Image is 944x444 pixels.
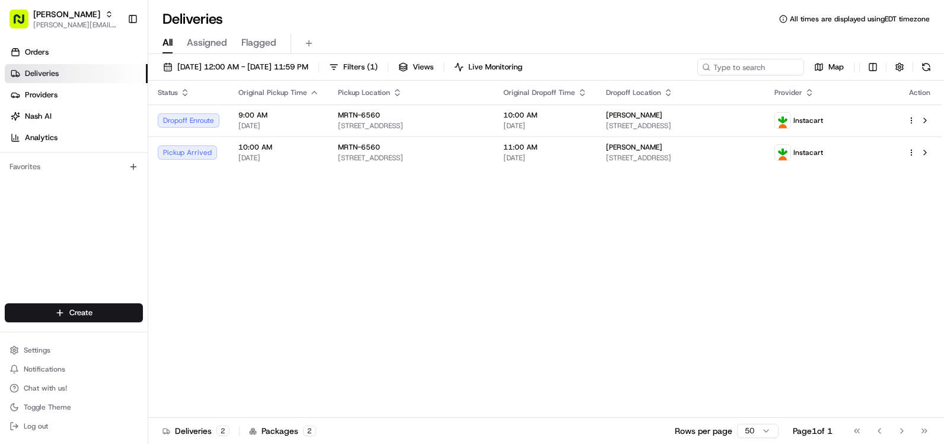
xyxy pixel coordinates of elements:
span: All [162,36,173,50]
button: [DATE] 12:00 AM - [DATE] 11:59 PM [158,59,314,75]
button: Refresh [918,59,935,75]
span: ( 1 ) [367,62,378,72]
p: Rows per page [675,425,732,437]
span: [PERSON_NAME] [606,110,662,120]
span: MRTN-6560 [338,142,380,152]
span: MRTN-6560 [338,110,380,120]
span: Dropoff Location [606,88,661,97]
button: [PERSON_NAME][PERSON_NAME][EMAIL_ADDRESS][PERSON_NAME][DOMAIN_NAME] [5,5,123,33]
span: [STREET_ADDRESS] [606,153,756,163]
button: Settings [5,342,143,359]
span: Providers [25,90,58,100]
button: Toggle Theme [5,399,143,416]
button: Create [5,303,143,322]
div: 2 [303,426,316,436]
span: 10:00 AM [503,110,587,120]
div: Action [907,88,932,97]
span: All times are displayed using EDT timezone [790,14,930,24]
button: Filters(1) [324,59,383,75]
span: Live Monitoring [468,62,522,72]
input: Type to search [697,59,804,75]
span: [DATE] [238,121,319,131]
a: Orders [5,43,148,62]
a: Deliveries [5,64,148,83]
div: 2 [216,426,229,436]
span: 10:00 AM [238,142,319,152]
span: Assigned [187,36,227,50]
span: Orders [25,47,49,58]
span: Deliveries [25,68,59,79]
span: Chat with us! [24,383,67,393]
span: Views [413,62,433,72]
span: Notifications [24,364,65,374]
span: Create [69,307,93,318]
span: [PERSON_NAME] [606,142,662,152]
span: 11:00 AM [503,142,587,152]
span: [DATE] [238,153,319,163]
a: Analytics [5,128,148,147]
span: Provider [774,88,802,97]
button: Chat with us! [5,380,143,397]
span: Filters [343,62,378,72]
button: Log out [5,418,143,435]
span: Status [158,88,178,97]
a: Nash AI [5,107,148,126]
span: Settings [24,345,50,355]
span: [DATE] [503,153,587,163]
a: Providers [5,85,148,104]
div: Packages [249,425,316,437]
span: Log out [24,421,48,431]
h1: Deliveries [162,9,223,28]
span: Original Dropoff Time [503,88,575,97]
span: Original Pickup Time [238,88,307,97]
div: Favorites [5,157,143,176]
button: Map [809,59,849,75]
img: profile_instacart_ahold_partner.png [775,145,790,160]
div: Page 1 of 1 [793,425,833,437]
button: Live Monitoring [449,59,528,75]
span: [DATE] [503,121,587,131]
span: [DATE] 12:00 AM - [DATE] 11:59 PM [177,62,308,72]
button: [PERSON_NAME][EMAIL_ADDRESS][PERSON_NAME][DOMAIN_NAME] [33,20,118,30]
span: Analytics [25,132,58,143]
span: [STREET_ADDRESS] [338,121,484,131]
span: Instacart [793,148,823,157]
button: Views [393,59,439,75]
span: Nash AI [25,111,52,122]
span: Map [828,62,844,72]
span: Flagged [241,36,276,50]
img: profile_instacart_ahold_partner.png [775,113,790,128]
span: 9:00 AM [238,110,319,120]
span: [STREET_ADDRESS] [338,153,484,163]
button: [PERSON_NAME] [33,8,100,20]
span: Instacart [793,116,823,125]
span: Toggle Theme [24,402,71,412]
button: Notifications [5,361,143,378]
span: Pickup Location [338,88,390,97]
span: [STREET_ADDRESS] [606,121,756,131]
div: Deliveries [162,425,229,437]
